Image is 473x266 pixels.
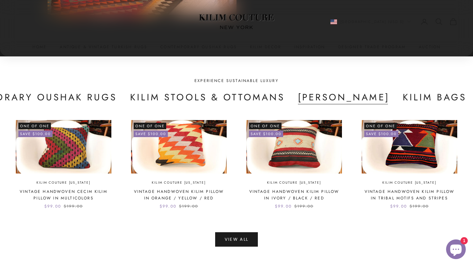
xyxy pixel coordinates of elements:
nav: Primary navigation [16,44,457,50]
a: Vintage Handwoven Kilim Pillow in Ivory / Black / Red [246,188,342,202]
button: Change country or currency [330,19,411,25]
a: Vintage Handwoven Kilim Pillow in Tribal Motifs and Stripes [362,188,457,202]
a: Vintage Handwoven Kilim Pillow in Orange / Yellow / Red [131,188,227,202]
img: vintage kilim covered pillow with blue diamond patterns in beige, black, and red [246,120,342,174]
img: Logo of Kilim Couture New York [195,6,278,37]
compare-at-price: $199.00 [179,203,198,210]
a: Contemporary Oushak Rugs [160,44,237,50]
a: Kilim Couture [US_STATE] [382,180,436,186]
sale-price: $99.00 [390,203,407,210]
compare-at-price: $199.00 [64,203,83,210]
a: Inspiration [294,44,325,50]
a: Home [33,44,47,50]
img: vintage mid-century kilim covered throw pillow with zigzag patterns for cozy homes [131,120,227,174]
a: Kilim Couture [US_STATE] [36,180,90,186]
compare-at-price: $199.00 [294,203,313,210]
button: [PERSON_NAME] [298,91,390,104]
a: Kilim Couture [US_STATE] [267,180,321,186]
on-sale-badge: Save $100.00 [134,131,168,137]
a: Auction [419,44,440,50]
button: Kilim Bags [403,91,466,104]
inbox-online-store-chat: Shopify online store chat [444,239,468,261]
a: Vintage Handwoven Cecim Kilim Pillow in Multicolors [16,188,111,202]
span: One of One [18,123,51,129]
span: [GEOGRAPHIC_DATA] (USD $) [340,19,404,25]
nav: Secondary navigation [330,18,458,26]
a: Antique & Vintage Turkish Rugs [60,44,147,50]
img: United States [330,19,337,24]
a: Kilim Couture [US_STATE] [152,180,206,186]
sale-price: $99.00 [160,203,176,210]
button: Kilim Stools & Ottomans [130,91,285,104]
sale-price: $99.00 [275,203,292,210]
a: View All [215,232,258,247]
compare-at-price: $199.00 [410,203,429,210]
img: Vintage Handwoven Kilim Pillow with Tribal Motifs and Stripes from Kilim Couture's Kilim Pillow C... [362,120,457,174]
sale-price: $99.00 [44,203,61,210]
span: One of One [249,123,282,129]
summary: Kilim Decor [250,44,281,50]
span: One of One [364,123,397,129]
on-sale-badge: Save $100.00 [364,131,398,137]
span: One of One [134,123,166,129]
a: Designer Trade Program [338,44,406,50]
p: Experience Sustainable Luxury [16,77,457,84]
on-sale-badge: Save $100.00 [18,131,53,137]
img: kilim upholstered pillow woven by local women artisans in colorful cecim style [16,120,111,174]
on-sale-badge: Save $100.00 [249,131,283,137]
